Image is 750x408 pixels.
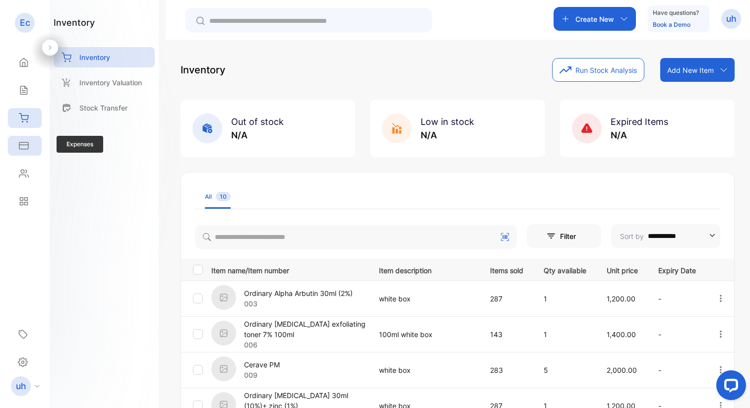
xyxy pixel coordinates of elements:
[490,293,523,304] p: 287
[611,117,668,127] span: Expired Items
[16,380,26,393] p: uh
[205,192,231,201] div: All
[544,263,586,276] p: Qty available
[658,365,696,375] p: -
[20,16,30,29] p: Ec
[379,293,470,304] p: white box
[726,12,737,25] p: uh
[57,136,103,153] span: Expenses
[421,117,474,127] span: Low in stock
[607,294,635,303] span: 1,200.00
[244,359,280,370] p: Cerave PM
[54,16,95,29] h1: inventory
[653,8,699,18] p: Have questions?
[379,263,470,276] p: Item description
[211,356,236,381] img: item
[79,103,127,113] p: Stock Transfer
[231,117,284,127] span: Out of stock
[421,128,474,142] p: N/A
[490,365,523,375] p: 283
[658,293,696,304] p: -
[379,365,470,375] p: white box
[379,329,470,340] p: 100ml white box
[620,231,644,241] p: Sort by
[244,340,367,350] p: 006
[611,224,720,248] button: Sort by
[54,98,155,118] a: Stock Transfer
[658,263,696,276] p: Expiry Date
[244,370,280,380] p: 009
[607,330,636,339] span: 1,400.00
[607,263,638,276] p: Unit price
[653,21,690,28] a: Book a Demo
[658,329,696,340] p: -
[244,288,353,298] p: Ordinary Alpha Arbutin 30ml (2%)
[611,128,668,142] p: N/A
[181,62,225,77] p: Inventory
[211,321,236,346] img: item
[667,65,714,75] p: Add New Item
[721,7,741,31] button: uh
[211,263,367,276] p: Item name/Item number
[544,365,586,375] p: 5
[552,58,644,82] button: Run Stock Analysis
[79,77,142,88] p: Inventory Valuation
[554,7,636,31] button: Create New
[490,329,523,340] p: 143
[244,298,353,309] p: 003
[490,263,523,276] p: Items sold
[544,329,586,340] p: 1
[54,47,155,67] a: Inventory
[708,366,750,408] iframe: LiveChat chat widget
[231,128,284,142] p: N/A
[54,72,155,93] a: Inventory Valuation
[216,192,231,201] span: 10
[607,366,637,374] span: 2,000.00
[575,14,614,24] p: Create New
[211,285,236,310] img: item
[79,52,110,62] p: Inventory
[544,293,586,304] p: 1
[244,319,367,340] p: Ordinary [MEDICAL_DATA] exfoliating toner 7% 100ml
